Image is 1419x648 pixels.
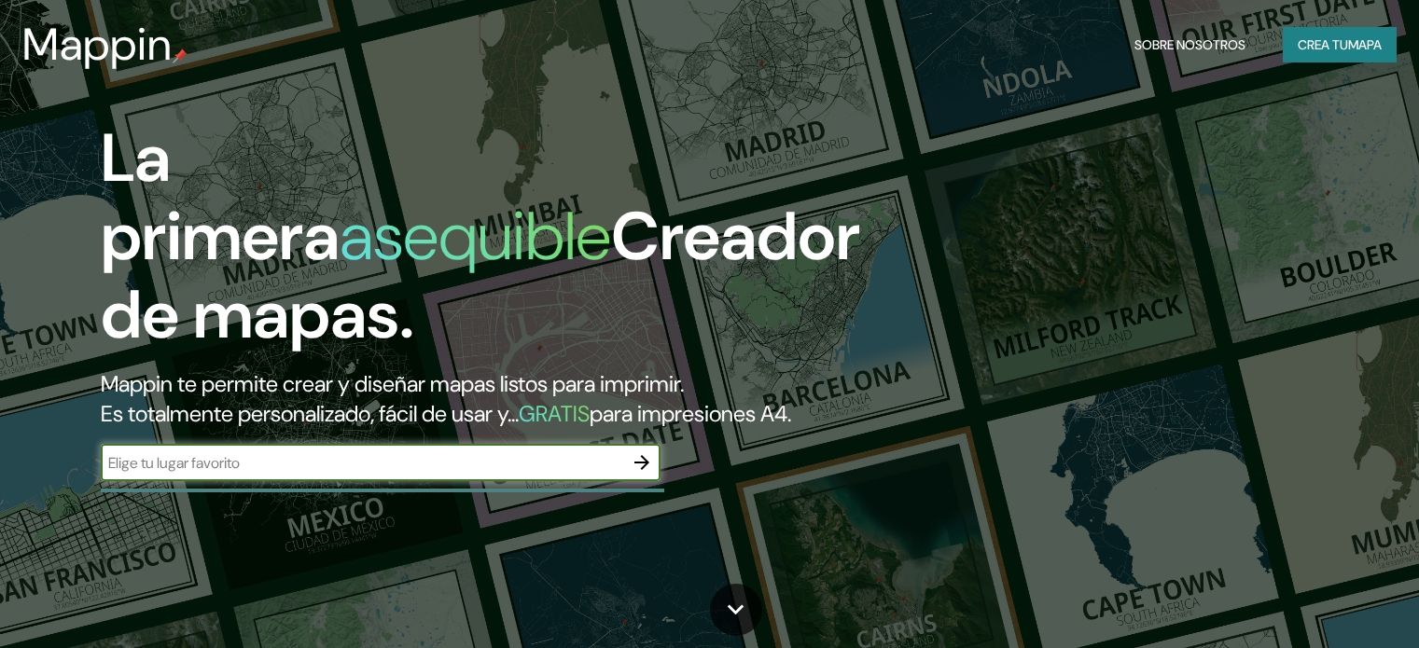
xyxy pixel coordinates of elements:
font: asequible [340,193,611,280]
input: Elige tu lugar favorito [101,452,623,474]
button: Sobre nosotros [1127,27,1253,62]
font: Mappin te permite crear y diseñar mapas listos para imprimir. [101,369,684,398]
iframe: Lanzador de widgets de ayuda [1253,575,1398,627]
font: GRATIS [519,399,590,428]
font: Es totalmente personalizado, fácil de usar y... [101,399,519,428]
font: La primera [101,115,340,280]
font: Crea tu [1298,36,1348,53]
font: para impresiones A4. [590,399,791,428]
font: Creador de mapas. [101,193,860,358]
font: Mappin [22,15,173,74]
font: mapa [1348,36,1382,53]
img: pin de mapeo [173,48,188,63]
button: Crea tumapa [1283,27,1397,62]
font: Sobre nosotros [1134,36,1245,53]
